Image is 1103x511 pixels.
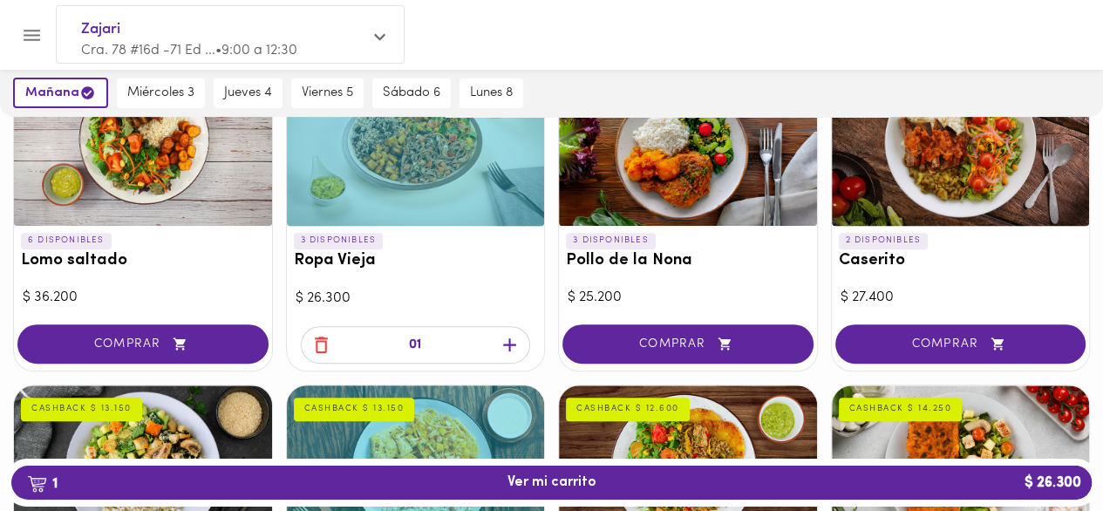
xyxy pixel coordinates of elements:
[17,324,269,364] button: COMPRAR
[584,337,792,351] span: COMPRAR
[23,288,263,308] div: $ 36.200
[294,233,384,249] p: 3 DISPONIBLES
[559,60,817,226] div: Pollo de la Nona
[11,466,1092,500] button: 1Ver mi carrito$ 26.300
[21,233,112,249] p: 6 DISPONIBLES
[839,252,1083,270] h3: Caserito
[81,44,297,58] span: Cra. 78 #16d -71 Ed ... • 9:00 a 12:30
[568,288,808,308] div: $ 25.200
[1002,410,1086,494] iframe: Messagebird Livechat Widget
[294,398,415,420] div: CASHBACK $ 13.150
[224,85,272,101] span: jueves 4
[127,85,194,101] span: miércoles 3
[287,60,545,226] div: Ropa Vieja
[302,85,353,101] span: viernes 5
[566,233,656,249] p: 3 DISPONIBLES
[214,78,283,108] button: jueves 4
[294,252,538,270] h3: Ropa Vieja
[17,472,68,494] b: 1
[13,78,108,108] button: mañana
[10,14,53,57] button: Menu
[566,252,810,270] h3: Pollo de la Nona
[27,475,47,493] img: cart.png
[839,398,963,420] div: CASHBACK $ 14.250
[507,474,596,491] span: Ver mi carrito
[39,337,247,351] span: COMPRAR
[409,336,421,356] p: 01
[291,78,364,108] button: viernes 5
[562,324,814,364] button: COMPRAR
[14,60,272,226] div: Lomo saltado
[21,398,142,420] div: CASHBACK $ 13.150
[857,337,1065,351] span: COMPRAR
[25,85,96,101] span: mañana
[835,324,1086,364] button: COMPRAR
[383,85,440,101] span: sábado 6
[839,233,929,249] p: 2 DISPONIBLES
[372,78,451,108] button: sábado 6
[81,18,362,41] span: Zajari
[832,60,1090,226] div: Caserito
[117,78,205,108] button: miércoles 3
[21,252,265,270] h3: Lomo saltado
[470,85,513,101] span: lunes 8
[296,289,536,309] div: $ 26.300
[566,398,690,420] div: CASHBACK $ 12.600
[460,78,523,108] button: lunes 8
[841,288,1081,308] div: $ 27.400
